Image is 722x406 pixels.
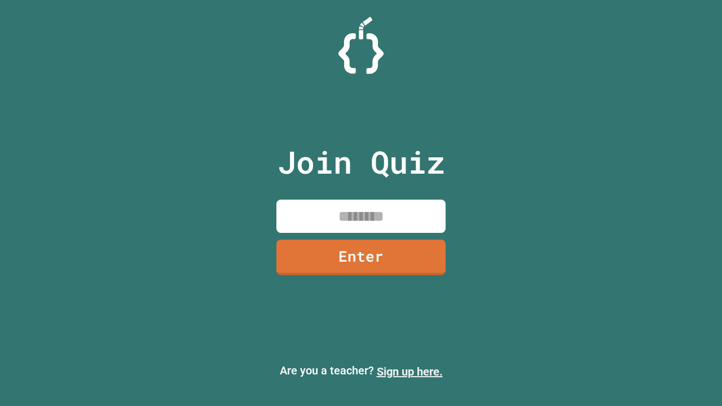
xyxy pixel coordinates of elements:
p: Join Quiz [278,139,445,186]
a: Enter [276,240,446,275]
iframe: chat widget [675,361,711,395]
img: Logo.svg [338,17,384,74]
iframe: chat widget [628,312,711,360]
p: Are you a teacher? [9,362,713,380]
a: Sign up here. [377,365,443,378]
